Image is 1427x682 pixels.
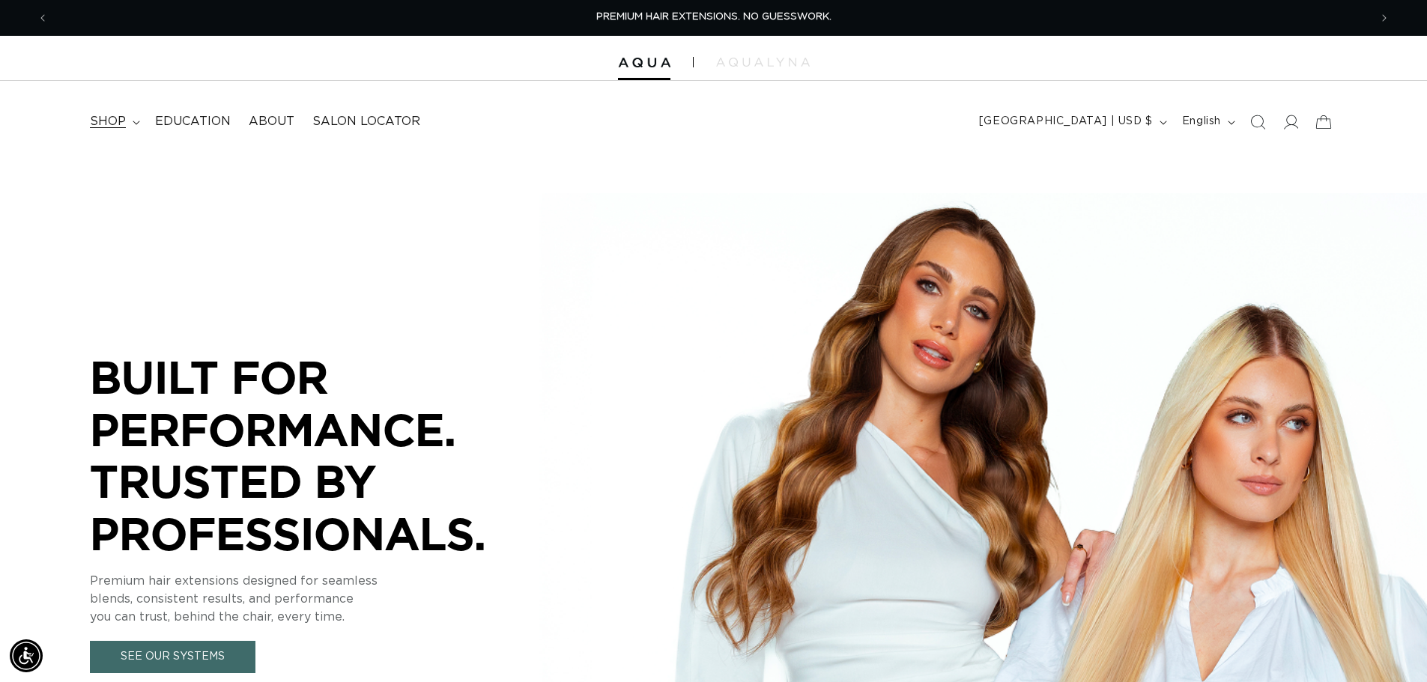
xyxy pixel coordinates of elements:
a: Salon Locator [303,105,429,138]
p: BUILT FOR PERFORMANCE. TRUSTED BY PROFESSIONALS. [90,351,539,559]
div: Accessibility Menu [10,639,43,672]
span: Education [155,114,231,130]
summary: shop [81,105,146,138]
span: English [1182,114,1221,130]
p: Premium hair extensions designed for seamless blends, consistent results, and performance you can... [90,572,539,626]
button: Next announcement [1368,4,1401,32]
a: About [240,105,303,138]
button: English [1173,108,1241,136]
a: See Our Systems [90,641,255,673]
button: Previous announcement [26,4,59,32]
img: aqualyna.com [716,58,810,67]
span: PREMIUM HAIR EXTENSIONS. NO GUESSWORK. [596,12,831,22]
span: About [249,114,294,130]
a: Education [146,105,240,138]
button: [GEOGRAPHIC_DATA] | USD $ [970,108,1173,136]
span: shop [90,114,126,130]
span: [GEOGRAPHIC_DATA] | USD $ [979,114,1153,130]
span: Salon Locator [312,114,420,130]
summary: Search [1241,106,1274,138]
img: Aqua Hair Extensions [618,58,670,68]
